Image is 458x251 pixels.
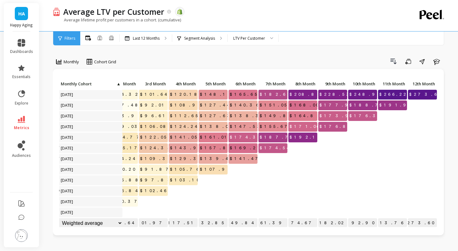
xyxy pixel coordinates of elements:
p: $273.60 [408,218,437,228]
span: $147.53 [229,122,265,131]
div: Domínio [33,37,48,41]
span: 5th Month [200,81,226,86]
span: $104.77 [109,133,145,142]
p: 4th Month [169,79,198,88]
p: $161.39 [258,218,287,228]
span: [DATE] [59,154,75,163]
span: 6th Month [230,81,256,86]
p: 7th Month [258,79,287,88]
span: $97.83 [139,175,176,185]
span: [DATE] [59,186,75,196]
div: v 4.0.25 [18,10,31,15]
span: $169.21 [229,143,264,153]
div: Toggle SortBy [288,79,318,89]
span: $83.97 [109,111,146,121]
div: LTV Per Customer [233,35,265,41]
span: $176.30 [348,111,384,121]
span: $106.08 [139,122,172,131]
div: Toggle SortBy [348,79,378,89]
span: $174.35 [229,133,265,142]
p: Segment Analysis [184,36,215,41]
span: $155.67 [258,122,293,131]
span: Monthly Cohort [61,81,116,86]
p: Happy Aging [10,23,33,28]
span: [DATE] [59,175,75,185]
p: $174.67 [288,218,317,228]
span: $102.46 [139,186,170,196]
span: $187.76 [258,133,298,142]
span: $161.01 [199,133,231,142]
span: $122.05 [139,133,170,142]
span: $177.93 [318,100,360,110]
img: tab_keywords_by_traffic_grey.svg [66,37,71,42]
span: $92.01 [139,100,168,110]
span: $139.41 [199,154,236,163]
p: 12th Month [408,79,437,88]
div: Toggle SortBy [109,79,139,89]
span: $77.48 [109,100,144,110]
span: 10th Month [349,81,375,86]
span: [DATE] [59,100,75,110]
p: 6th Month [229,79,257,88]
span: [DATE] [59,165,75,174]
p: Average lifetime profit per customers in a cohort. (cumulative) [53,17,181,23]
span: explore [15,101,28,106]
span: 12th Month [409,81,435,86]
span: [DATE] [59,197,75,206]
span: $192.11 [288,133,324,142]
span: $173.91 [318,111,359,121]
span: $80.37 [109,197,143,206]
span: $151.05 [258,100,290,110]
span: 8th Month [290,81,315,86]
span: 11th Month [379,81,405,86]
span: $109.35 [139,154,175,163]
div: Toggle SortBy [378,79,408,89]
p: 3rd Month [139,79,168,88]
span: $127.44 [199,100,233,110]
p: $132.85 [199,218,228,228]
span: $138.04 [199,122,235,131]
span: ▲ [116,81,121,86]
div: [PERSON_NAME]: [DOMAIN_NAME] [16,16,90,21]
span: [DATE] [59,208,75,217]
span: $129.36 [169,154,206,163]
p: $117.51 [169,218,198,228]
span: $273.60 [408,90,444,99]
div: Palavras-chave [73,37,101,41]
span: $141.47 [229,154,264,163]
span: $176.80 [318,122,354,131]
span: $105.76 [169,165,202,174]
span: $140.36 [229,100,262,110]
p: $87.64 [109,218,138,228]
span: [DATE] [59,90,75,99]
span: Filters [65,36,75,41]
div: Toggle SortBy [318,79,348,89]
span: $191.95 [378,100,416,110]
span: $96.84 [109,186,141,196]
div: Toggle SortBy [258,79,288,89]
div: Toggle SortBy [228,79,258,89]
span: $248.97 [348,90,387,99]
img: website_grey.svg [10,16,15,21]
span: $80.20 [110,165,138,174]
p: 8th Month [288,79,317,88]
p: 9th Month [318,79,347,88]
p: $192.90 [348,218,377,228]
span: $228.53 [318,90,355,99]
span: metrics [14,125,29,130]
span: $148.14 [199,90,234,99]
p: 2nd Month [109,79,138,88]
span: $165.65 [229,90,261,99]
span: $96.61 [139,111,169,121]
p: Monthly Cohort [59,79,122,88]
span: $174.54 [258,143,293,153]
span: $101.64 [139,90,171,99]
p: Average LTV per Customer [63,6,164,17]
img: profile picture [15,229,28,242]
span: $182.62 [258,90,293,99]
span: 4th Month [170,81,196,86]
img: api.shopify.svg [177,9,183,14]
span: [DATE] [59,143,75,153]
span: $94.24 [109,154,139,163]
span: [DATE] [59,122,75,131]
